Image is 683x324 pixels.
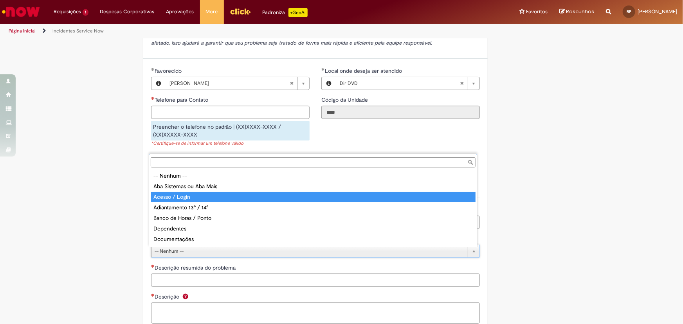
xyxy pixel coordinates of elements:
div: Dependentes [151,223,476,234]
div: Estruturas [151,245,476,255]
div: Documentações [151,234,476,245]
div: Adiantamento 13° / 14° [151,202,476,213]
div: -- Nenhum -- [151,171,476,181]
ul: Qual o produto? [149,169,477,247]
div: Banco de Horas / Ponto [151,213,476,223]
div: Acesso / Login [151,192,476,202]
div: Aba Sistemas ou Aba Mais [151,181,476,192]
